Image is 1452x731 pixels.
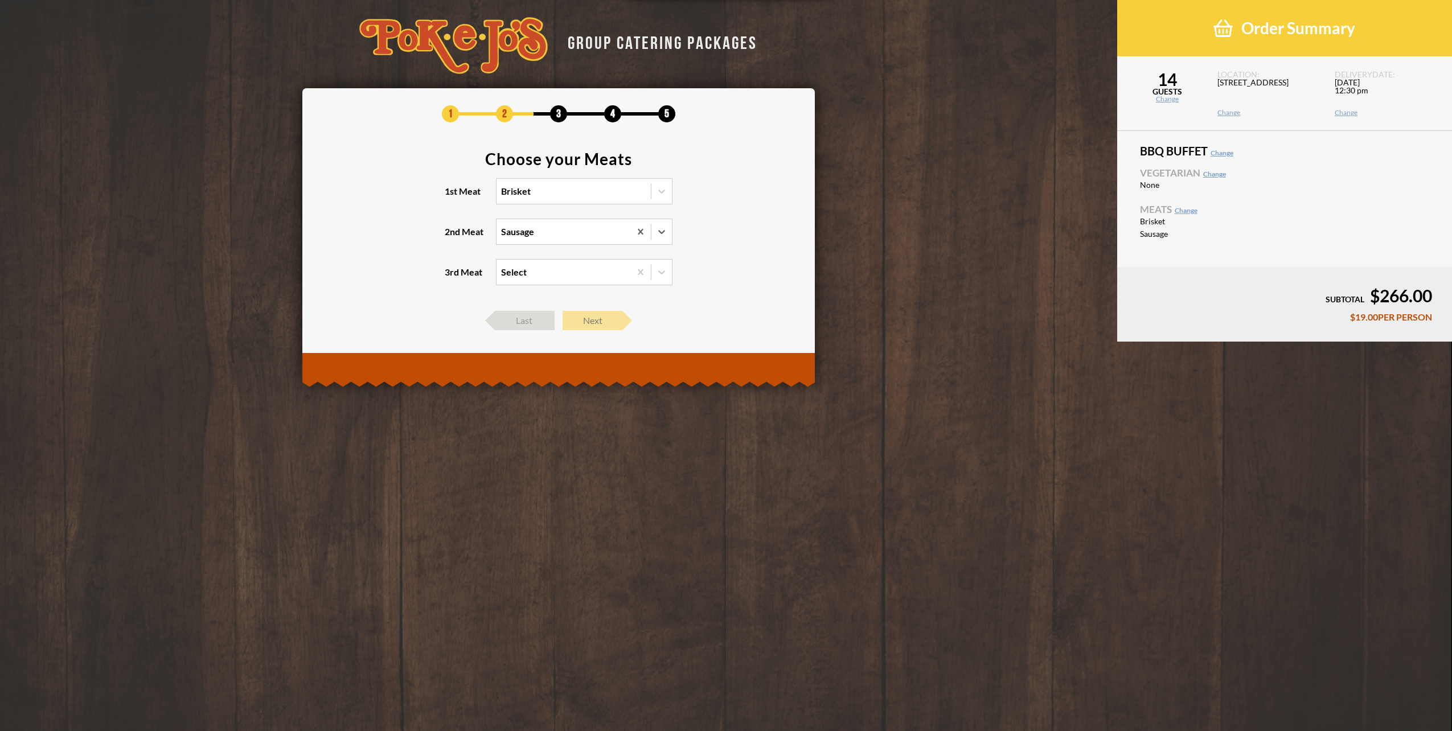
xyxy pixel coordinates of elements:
span: [DATE] 12:30 pm [1335,79,1438,109]
span: 5 [658,105,675,122]
span: Sausage [1140,230,1240,238]
span: Order Summary [1241,18,1355,38]
a: Change [1203,170,1226,178]
span: BBQ Buffet [1140,145,1429,157]
span: LOCATION: [1217,71,1320,79]
img: shopping-basket-3cad201a.png [1213,18,1233,38]
a: Change [1117,96,1218,102]
span: GUESTS [1117,88,1218,96]
span: [STREET_ADDRESS] [1217,79,1320,109]
a: Change [1175,206,1197,215]
a: Change [1217,109,1320,116]
span: 1 [442,105,459,122]
div: Choose your Meats [485,151,632,167]
span: Meats [1140,204,1429,214]
span: SUBTOTAL [1326,294,1364,304]
span: 3 [550,105,567,122]
div: $19.00 PER PERSON [1137,313,1432,322]
span: Brisket [1140,217,1240,225]
span: 2 [496,105,513,122]
div: Brisket [501,187,531,196]
a: Change [1335,109,1438,116]
span: Vegetarian [1140,168,1429,178]
img: logo-34603ddf.svg [359,17,548,74]
label: 1st Meat [445,178,672,204]
li: None [1140,180,1429,190]
div: Select [501,268,527,277]
span: 4 [604,105,621,122]
div: Sausage [501,227,534,236]
span: 14 [1117,71,1218,88]
label: 3rd Meat [445,259,672,285]
a: Change [1211,149,1233,157]
span: Next [563,311,622,330]
label: 2nd Meat [445,219,672,245]
div: GROUP CATERING PACKAGES [559,30,757,52]
div: $266.00 [1137,287,1432,304]
span: DELIVERY DATE: [1335,71,1438,79]
span: Last [495,311,555,330]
